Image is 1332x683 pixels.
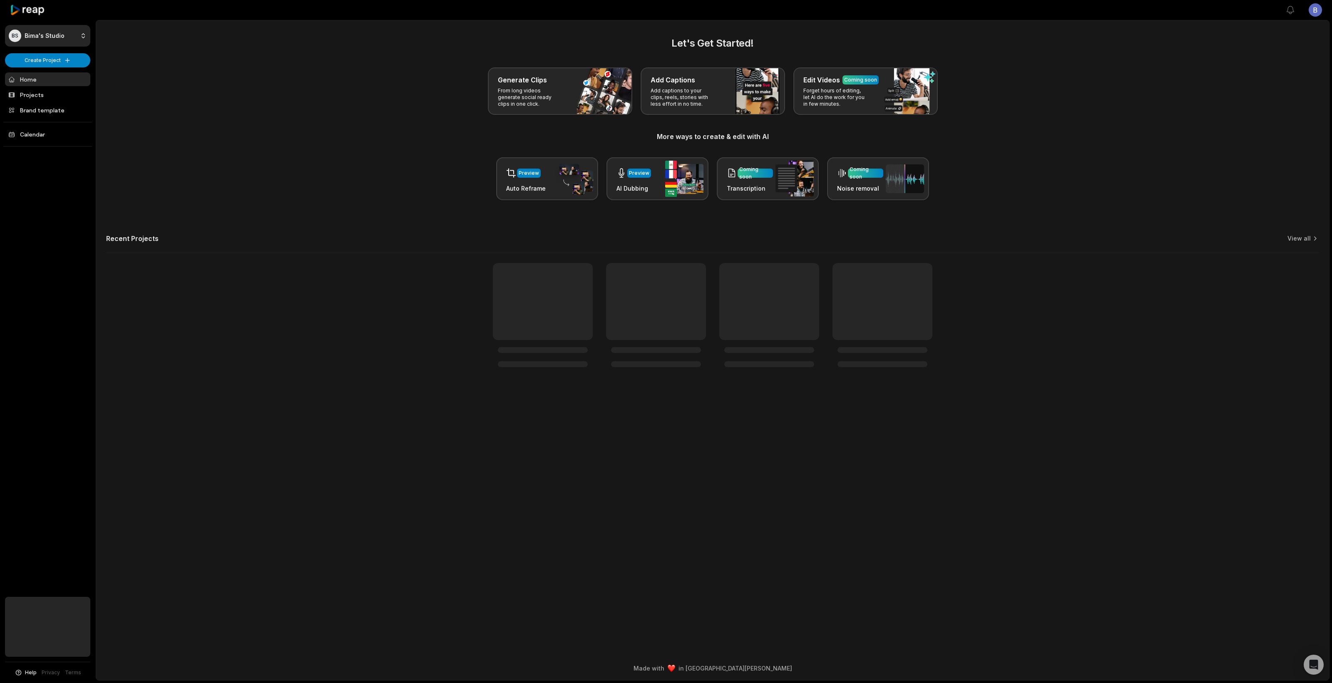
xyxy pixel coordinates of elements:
[837,184,883,193] h3: Noise removal
[106,234,159,243] h2: Recent Projects
[5,53,90,67] button: Create Project
[651,87,715,107] p: Add captions to your clips, reels, stories with less effort in no time.
[106,132,1319,142] h3: More ways to create & edit with AI
[498,87,562,107] p: From long videos generate social ready clips in one click.
[803,75,840,85] h3: Edit Videos
[5,88,90,102] a: Projects
[106,36,1319,51] h2: Let's Get Started!
[844,76,877,84] div: Coming soon
[5,72,90,86] a: Home
[775,161,814,196] img: transcription.png
[616,184,651,193] h3: AI Dubbing
[498,75,547,85] h3: Generate Clips
[651,75,695,85] h3: Add Captions
[65,669,81,676] a: Terms
[629,169,649,177] div: Preview
[727,184,773,193] h3: Transcription
[25,669,37,676] span: Help
[5,103,90,117] a: Brand template
[1287,234,1311,243] a: View all
[506,184,546,193] h3: Auto Reframe
[1304,655,1324,675] div: Open Intercom Messenger
[104,664,1322,673] div: Made with in [GEOGRAPHIC_DATA][PERSON_NAME]
[555,163,593,195] img: auto_reframe.png
[886,164,924,193] img: noise_removal.png
[42,669,60,676] a: Privacy
[803,87,868,107] p: Forget hours of editing, let AI do the work for you in few minutes.
[739,166,771,181] div: Coming soon
[25,32,65,40] p: Bima's Studio
[5,127,90,141] a: Calendar
[9,30,21,42] div: BS
[519,169,539,177] div: Preview
[15,669,37,676] button: Help
[665,161,703,197] img: ai_dubbing.png
[850,166,882,181] div: Coming soon
[668,665,675,672] img: heart emoji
